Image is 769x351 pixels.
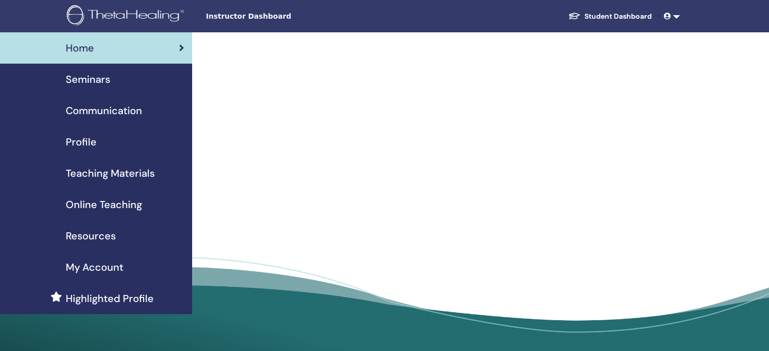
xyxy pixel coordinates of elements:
span: Teaching Materials [66,166,155,181]
img: graduation-cap-white.svg [568,12,580,20]
span: Profile [66,134,97,149]
span: Seminars [66,72,110,87]
span: Resources [66,228,116,243]
img: logo.png [67,5,188,28]
span: Communication [66,103,142,118]
span: Online Teaching [66,197,142,212]
span: Highlighted Profile [66,291,154,306]
span: My Account [66,260,123,275]
a: Student Dashboard [560,7,660,26]
span: Home [66,40,94,56]
span: Instructor Dashboard [206,11,357,22]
